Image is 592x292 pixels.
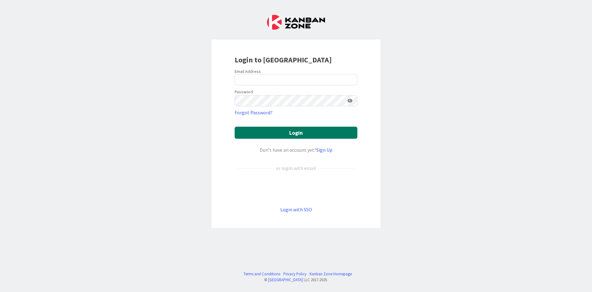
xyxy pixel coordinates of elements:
div: © LLC 2017- 2025 . [240,277,352,283]
img: Kanban Zone [267,15,325,30]
a: Login with SSO [280,206,312,213]
a: Forgot Password? [235,109,273,116]
a: Sign Up [316,147,332,153]
b: Login to [GEOGRAPHIC_DATA] [235,55,332,65]
div: or login with email [274,164,318,172]
a: Kanban Zone Homepage [310,271,352,277]
button: Login [235,127,357,139]
a: Terms and Conditions [244,271,280,277]
label: Password [235,89,253,95]
label: Email Address [235,69,261,74]
a: [GEOGRAPHIC_DATA] [268,277,303,282]
a: Privacy Policy [283,271,306,277]
div: Don’t have an account yet? [235,146,357,154]
iframe: Sign in with Google Button [232,182,360,196]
